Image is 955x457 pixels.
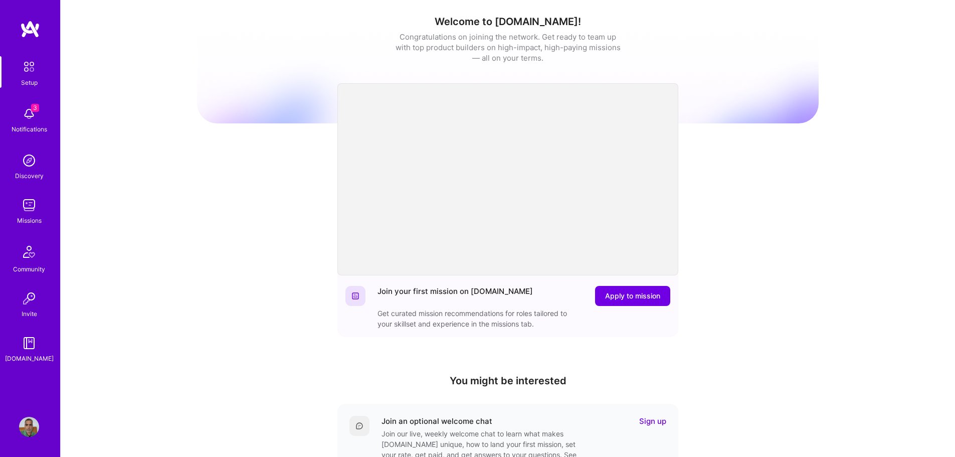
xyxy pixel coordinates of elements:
[605,291,660,301] span: Apply to mission
[351,292,359,300] img: Website
[395,32,621,63] div: Congratulations on joining the network. Get ready to team up with top product builders on high-im...
[13,264,45,274] div: Community
[19,150,39,171] img: discovery
[377,308,578,329] div: Get curated mission recommendations for roles tailored to your skillset and experience in the mis...
[19,333,39,353] img: guide book
[639,416,666,426] a: Sign up
[21,77,38,88] div: Setup
[31,104,39,112] span: 3
[355,422,363,430] img: Comment
[337,83,678,275] iframe: video
[337,375,678,387] h4: You might be interested
[595,286,670,306] button: Apply to mission
[381,416,492,426] div: Join an optional welcome chat
[19,56,40,77] img: setup
[12,124,47,134] div: Notifications
[19,417,39,437] img: User Avatar
[19,195,39,215] img: teamwork
[377,286,533,306] div: Join your first mission on [DOMAIN_NAME]
[19,104,39,124] img: bell
[19,288,39,309] img: Invite
[17,240,41,264] img: Community
[15,171,44,181] div: Discovery
[22,309,37,319] div: Invite
[20,20,40,38] img: logo
[197,16,819,28] h1: Welcome to [DOMAIN_NAME]!
[5,353,54,364] div: [DOMAIN_NAME]
[17,417,42,437] a: User Avatar
[17,215,42,226] div: Missions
